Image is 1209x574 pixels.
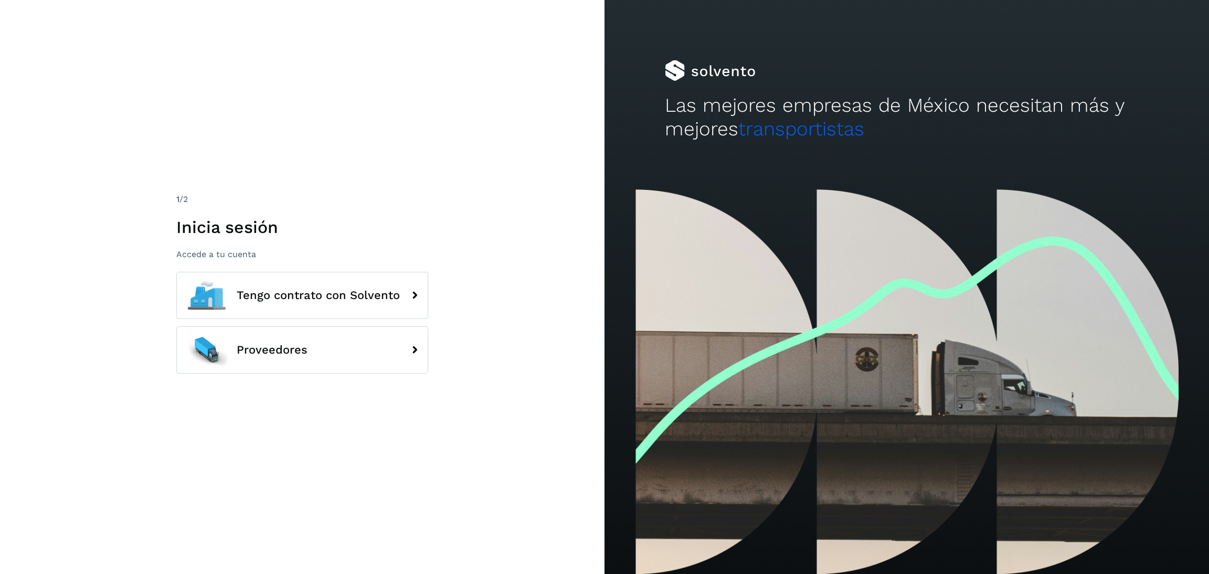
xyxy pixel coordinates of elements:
[176,193,428,206] div: /2
[176,326,428,374] button: Proveedores
[237,289,400,302] span: Tengo contrato con Solvento
[665,94,1149,141] h2: Las mejores empresas de México necesitan más y mejores
[738,118,864,140] span: transportistas
[176,272,428,319] button: Tengo contrato con Solvento
[176,249,428,259] p: Accede a tu cuenta
[176,194,179,204] span: 1
[176,217,428,237] h1: Inicia sesión
[237,344,307,356] span: Proveedores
